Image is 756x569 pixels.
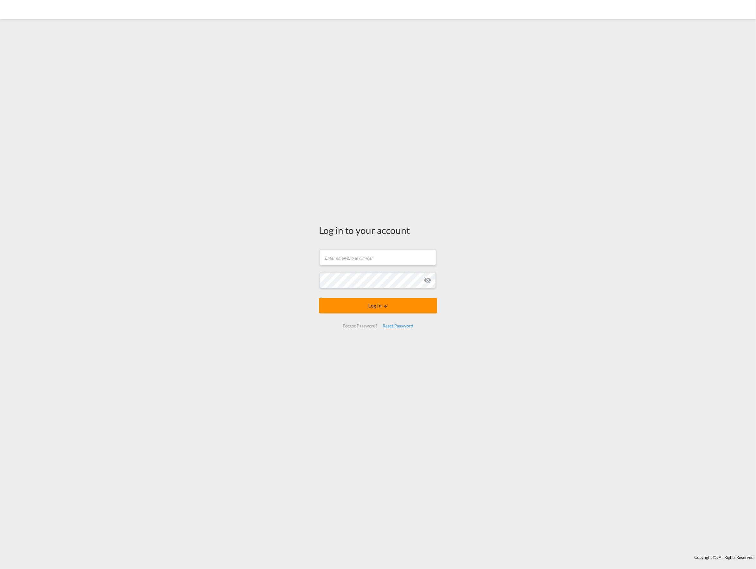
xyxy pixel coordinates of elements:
[320,249,436,265] input: Enter email/phone number
[424,276,431,284] md-icon: icon-eye-off
[319,223,437,237] div: Log in to your account
[380,320,416,332] div: Reset Password
[319,298,437,314] button: LOGIN
[340,320,380,332] div: Forgot Password?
